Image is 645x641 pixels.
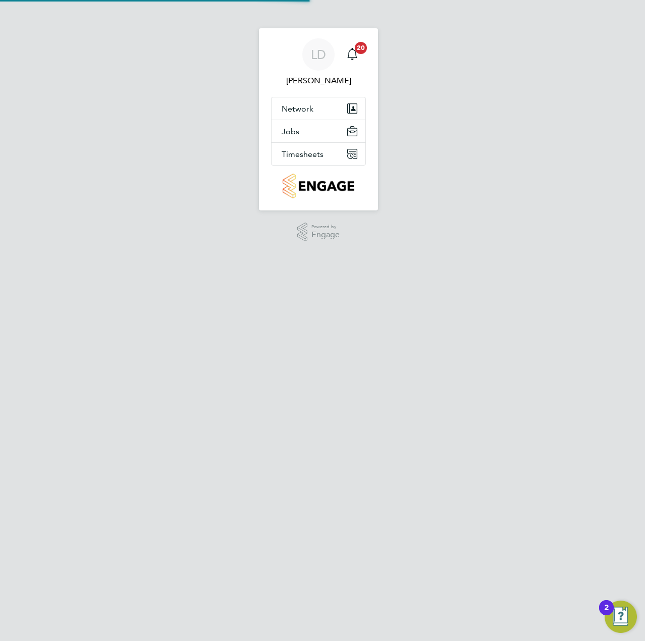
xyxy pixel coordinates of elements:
span: 20 [355,42,367,54]
span: Jobs [282,127,299,136]
a: Powered byEngage [297,223,340,242]
span: Liam D'unienville [271,75,366,87]
span: Powered by [311,223,340,231]
div: 2 [604,608,609,621]
button: Timesheets [272,143,365,165]
a: LD[PERSON_NAME] [271,38,366,87]
span: LD [311,48,326,61]
a: 20 [342,38,362,71]
span: Timesheets [282,149,324,159]
span: Engage [311,231,340,239]
span: Network [282,104,313,114]
button: Network [272,97,365,120]
button: Jobs [272,120,365,142]
nav: Main navigation [259,28,378,210]
img: countryside-properties-logo-retina.png [283,174,354,198]
a: Go to home page [271,174,366,198]
button: Open Resource Center, 2 new notifications [605,601,637,633]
